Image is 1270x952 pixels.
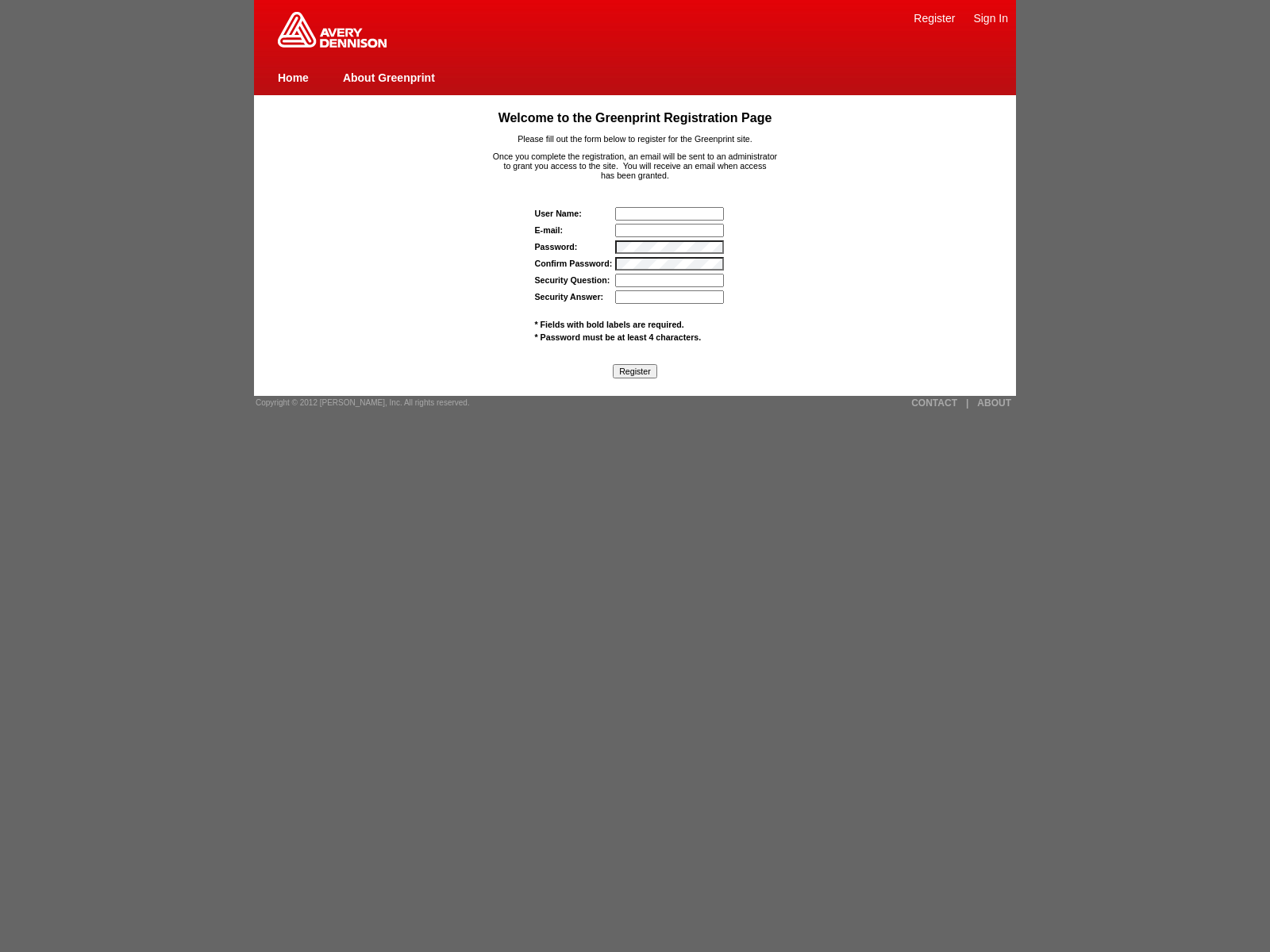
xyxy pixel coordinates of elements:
[911,397,957,409] a: CONTACT
[535,292,604,301] label: Security Answer:
[613,364,657,378] input: Register
[285,134,986,144] p: Please fill out the form below to register for the Greenprint site.
[535,275,610,285] label: Security Question:
[973,12,1008,25] a: Sign In
[285,111,986,125] h1: Welcome to the Greenprint Registration Page
[535,259,613,268] label: Confirm Password:
[977,397,1011,409] a: ABOUT
[535,225,564,235] label: E-mail:
[278,12,387,48] img: Home
[285,152,986,180] p: Once you complete the registration, an email will be sent to an administrator to grant you access...
[256,398,470,407] span: Copyright © 2012 [PERSON_NAME], Inc. All rights reserved.
[535,209,582,218] strong: User Name:
[535,332,702,342] span: * Password must be at least 4 characters.
[535,320,684,329] span: * Fields with bold labels are required.
[966,397,968,409] a: |
[278,40,387,49] a: Greenprint
[343,71,435,84] a: About Greenprint
[535,242,578,251] label: Password:
[914,12,955,25] a: Register
[278,71,309,84] a: Home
